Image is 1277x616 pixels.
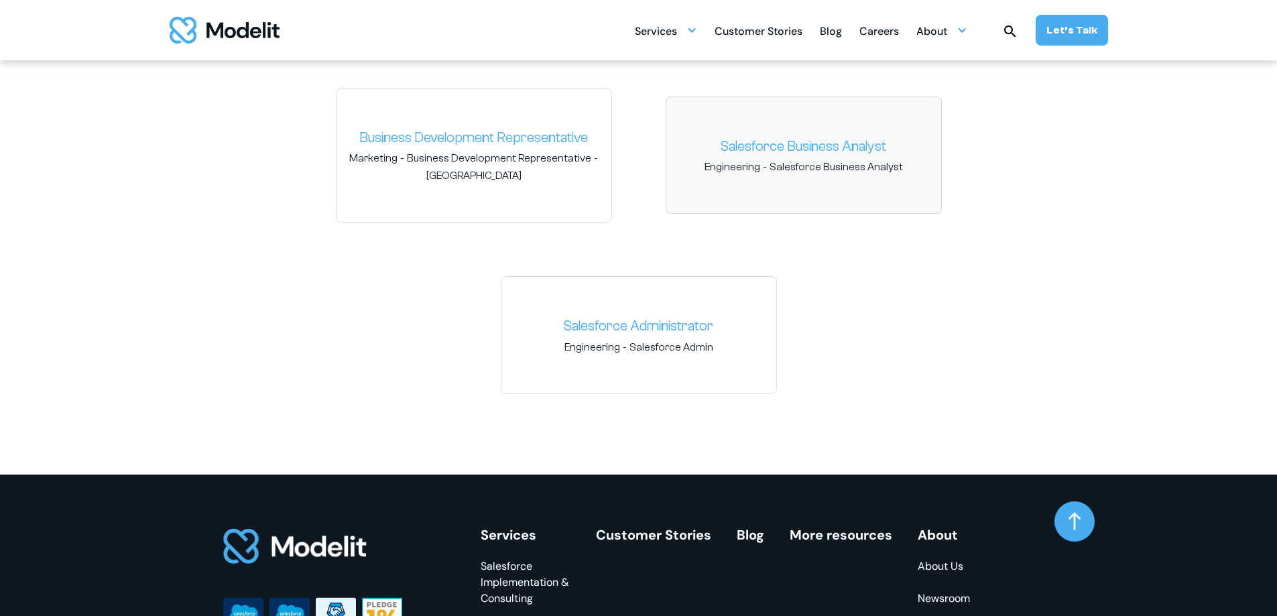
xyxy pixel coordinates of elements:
[481,528,570,542] div: Services
[1046,23,1097,38] div: Let’s Talk
[677,136,930,158] a: Salesforce Business Analyst
[918,558,977,574] a: About Us
[677,160,930,174] span: -
[596,526,711,544] a: Customer Stories
[635,19,677,46] div: Services
[859,17,899,44] a: Careers
[349,151,398,166] span: Marketing
[347,127,601,149] a: Business Development Representative
[715,17,802,44] a: Customer Stories
[715,19,802,46] div: Customer Stories
[635,17,697,44] div: Services
[223,528,368,566] img: footer logo
[770,160,903,174] span: Salesforce Business Analyst
[426,168,522,183] span: [GEOGRAPHIC_DATA]
[564,340,620,355] span: Engineering
[170,17,280,44] img: modelit logo
[859,19,899,46] div: Careers
[407,151,591,166] span: Business Development Representative
[790,526,892,544] a: More resources
[481,558,570,607] a: Salesforce Implementation & Consulting
[347,151,601,183] span: - -
[1036,15,1108,46] a: Let’s Talk
[820,19,842,46] div: Blog
[512,340,766,355] span: -
[705,160,760,174] span: Engineering
[820,17,842,44] a: Blog
[916,17,967,44] div: About
[512,316,766,337] a: Salesforce Administrator
[918,591,977,607] a: Newsroom
[916,19,947,46] div: About
[170,17,280,44] a: home
[918,528,977,542] div: About
[737,526,764,544] a: Blog
[1069,512,1081,531] img: arrow up
[629,340,713,355] span: Salesforce Admin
